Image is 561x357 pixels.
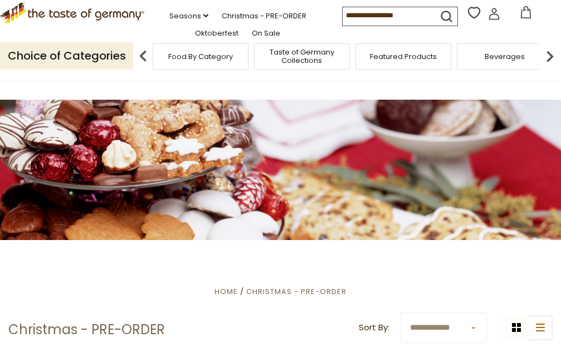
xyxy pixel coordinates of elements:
label: Sort By: [359,321,389,335]
a: Taste of Germany Collections [257,48,347,65]
a: Beverages [485,52,525,61]
a: Home [214,286,238,297]
a: Featured Products [370,52,437,61]
img: next arrow [539,45,561,67]
a: Christmas - PRE-ORDER [246,286,347,297]
a: Oktoberfest [195,27,238,40]
a: Christmas - PRE-ORDER [222,10,306,22]
a: Seasons [169,10,208,22]
a: On Sale [252,27,280,40]
img: previous arrow [132,45,154,67]
h1: Christmas - PRE-ORDER [8,321,165,338]
a: Food By Category [168,52,233,61]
